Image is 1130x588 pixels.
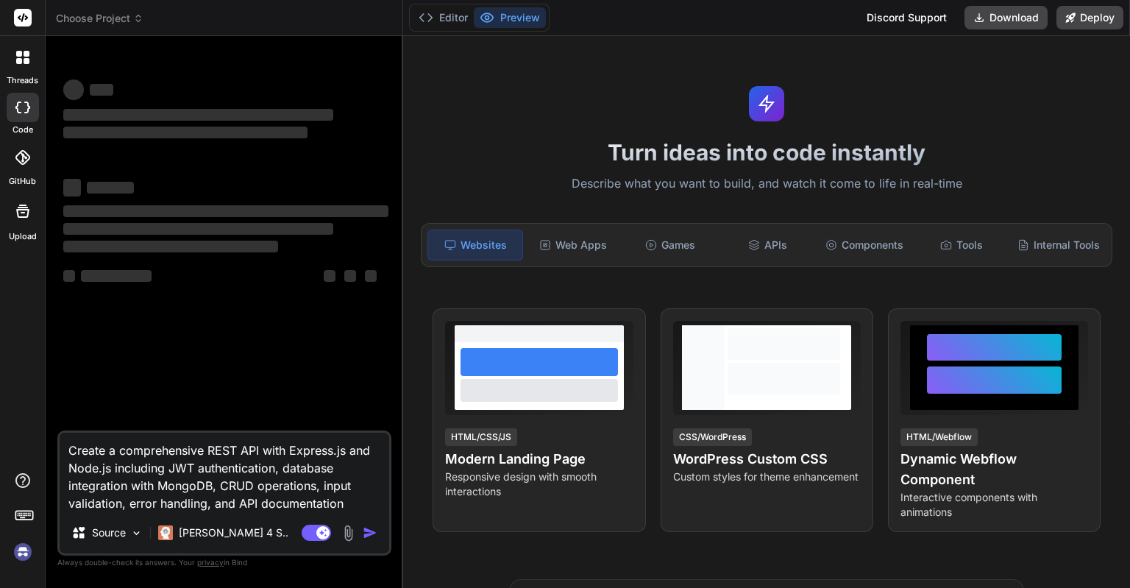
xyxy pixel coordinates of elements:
img: signin [10,539,35,564]
h4: WordPress Custom CSS [673,449,861,470]
div: Web Apps [526,230,620,261]
span: ‌ [90,84,113,96]
img: attachment [340,525,357,542]
div: Games [623,230,717,261]
p: Interactive components with animations [900,490,1088,520]
button: Preview [474,7,546,28]
span: ‌ [324,270,335,282]
img: icon [363,525,377,540]
span: ‌ [63,179,81,196]
img: Pick Models [130,527,143,539]
p: Custom styles for theme enhancement [673,470,861,484]
div: Internal Tools [1012,230,1106,261]
p: Source [92,525,126,540]
div: CSS/WordPress [673,428,752,446]
label: threads [7,74,38,87]
h4: Modern Landing Page [445,449,633,470]
p: Responsive design with smooth interactions [445,470,633,499]
button: Download [964,6,1048,29]
span: ‌ [63,270,75,282]
div: Components [817,230,912,261]
span: ‌ [87,182,134,194]
span: ‌ [63,79,84,100]
h4: Dynamic Webflow Component [900,449,1088,490]
label: GitHub [9,175,36,188]
img: Claude 4 Sonnet [158,525,173,540]
span: Choose Project [56,11,143,26]
label: Upload [9,230,37,243]
div: Tools [914,230,1009,261]
div: Websites [427,230,523,261]
span: ‌ [365,270,377,282]
button: Deploy [1056,6,1123,29]
p: Describe what you want to build, and watch it come to life in real-time [412,174,1121,194]
div: Discord Support [858,6,956,29]
div: HTML/CSS/JS [445,428,517,446]
div: APIs [720,230,814,261]
span: ‌ [63,127,308,138]
span: ‌ [63,205,388,217]
h1: Turn ideas into code instantly [412,139,1121,166]
label: code [13,124,33,136]
span: ‌ [81,270,152,282]
p: Always double-check its answers. Your in Bind [57,556,391,570]
div: HTML/Webflow [900,428,978,446]
span: privacy [197,558,224,567]
span: ‌ [63,241,278,252]
span: ‌ [63,109,333,121]
span: ‌ [344,270,356,282]
textarea: Create a comprehensive REST API with Express.js and Node.js including JWT authentication, databas... [60,433,389,512]
p: [PERSON_NAME] 4 S.. [179,525,288,540]
button: Editor [413,7,474,28]
span: ‌ [63,223,333,235]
